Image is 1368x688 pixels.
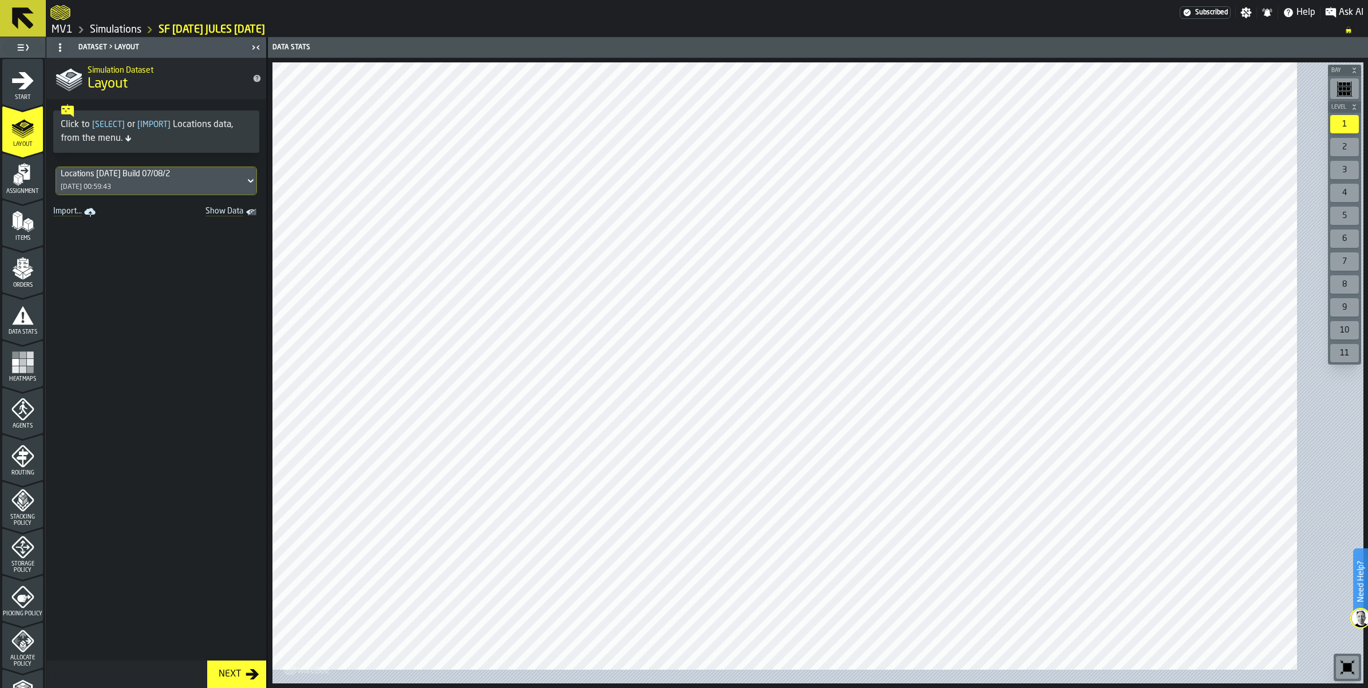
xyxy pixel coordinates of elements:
span: Routing [2,470,43,476]
div: 6 [1330,230,1359,248]
span: Assignment [2,188,43,195]
li: menu Routing [2,434,43,480]
span: Allocate Policy [2,655,43,667]
a: link-to-/wh/i/3ccf57d1-1e0c-4a81-a3bb-c2011c5f0d50 [90,23,141,36]
div: 4 [1330,184,1359,202]
button: button- [1328,65,1361,76]
header: Data Stats [268,37,1368,58]
div: button-toolbar-undefined [1328,204,1361,227]
span: Stacking Policy [2,514,43,527]
div: DropdownMenuValue-ef4d5473-a250-49df-9f42-70568ea0186b [61,169,240,179]
span: [ [92,121,95,129]
div: 1 [1330,115,1359,133]
span: Storage Policy [2,561,43,574]
span: Subscribed [1195,9,1228,17]
div: Next [214,667,246,681]
div: Dataset > Layout [49,38,248,57]
div: 8 [1330,275,1359,294]
label: button-toggle-Help [1278,6,1320,19]
li: menu Assignment [2,153,43,199]
h2: Sub Title [88,64,243,75]
span: Import [135,121,173,129]
div: title-Layout [46,58,266,99]
li: menu Data Stats [2,294,43,339]
span: Bay [1329,68,1349,74]
span: Show Data [165,207,243,218]
div: 5 [1330,207,1359,225]
div: 3 [1330,161,1359,179]
li: menu Stacking Policy [2,481,43,527]
div: [DATE] 00:59:43 [61,183,111,191]
div: Click to or Locations data, from the menu. [61,118,252,145]
span: Items [2,235,43,242]
li: menu Orders [2,247,43,292]
span: Agents [2,423,43,429]
div: Menu Subscription [1180,6,1231,19]
li: menu Storage Policy [2,528,43,574]
a: link-to-/wh/i/3ccf57d1-1e0c-4a81-a3bb-c2011c5f0d50 [52,23,73,36]
div: button-toolbar-undefined [1328,181,1361,204]
span: Layout [2,141,43,148]
a: link-to-/wh/i/3ccf57d1-1e0c-4a81-a3bb-c2011c5f0d50/simulations/f4d484c0-ebce-41f2-95b0-7ec3baaf0853 [159,23,265,36]
nav: Breadcrumb [50,23,1363,37]
div: 7 [1330,252,1359,271]
li: menu Items [2,200,43,246]
div: button-toolbar-undefined [1328,113,1361,136]
div: button-toolbar-undefined [1328,319,1361,342]
li: menu Layout [2,106,43,152]
div: button-toolbar-undefined [1328,296,1361,319]
div: Data Stats [270,44,819,52]
div: button-toolbar-undefined [1328,76,1361,101]
div: 10 [1330,321,1359,339]
a: toggle-dataset-table-Show Data [161,204,264,220]
div: 11 [1330,344,1359,362]
div: button-toolbar-undefined [1328,159,1361,181]
label: button-toggle-Notifications [1257,7,1278,18]
a: logo-header [275,658,339,681]
span: [ [137,121,140,129]
span: Select [90,121,127,129]
span: Data Stats [2,329,43,335]
span: Help [1296,6,1315,19]
label: button-toggle-Close me [248,41,264,54]
label: button-toggle-Ask AI [1320,6,1368,19]
span: ] [122,121,125,129]
span: Layout [88,75,128,93]
li: menu Agents [2,388,43,433]
li: menu Start [2,59,43,105]
label: button-toggle-Toggle Full Menu [2,39,43,56]
div: button-toolbar-undefined [1328,342,1361,365]
svg: Reset zoom and position [1338,658,1357,677]
span: Heatmaps [2,376,43,382]
li: menu Picking Policy [2,575,43,621]
label: Need Help? [1354,549,1367,614]
span: Start [2,94,43,101]
div: 9 [1330,298,1359,317]
div: button-toolbar-undefined [1334,654,1361,681]
li: menu Heatmaps [2,341,43,386]
span: Ask AI [1339,6,1363,19]
button: button-Next [207,661,266,688]
span: ] [168,121,171,129]
div: button-toolbar-undefined [1328,273,1361,296]
li: menu Allocate Policy [2,622,43,668]
label: button-toggle-Settings [1236,7,1256,18]
a: link-to-/wh/i/3ccf57d1-1e0c-4a81-a3bb-c2011c5f0d50/import/layout/ [49,204,102,220]
span: Picking Policy [2,611,43,617]
div: 2 [1330,138,1359,156]
a: logo-header [50,2,70,23]
button: button- [1328,101,1361,113]
a: link-to-/wh/i/3ccf57d1-1e0c-4a81-a3bb-c2011c5f0d50/settings/billing [1180,6,1231,19]
span: Orders [2,282,43,288]
span: Level [1329,104,1349,110]
div: DropdownMenuValue-ef4d5473-a250-49df-9f42-70568ea0186b[DATE] 00:59:43 [56,167,257,195]
div: button-toolbar-undefined [1328,136,1361,159]
div: button-toolbar-undefined [1328,227,1361,250]
div: button-toolbar-undefined [1328,250,1361,273]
